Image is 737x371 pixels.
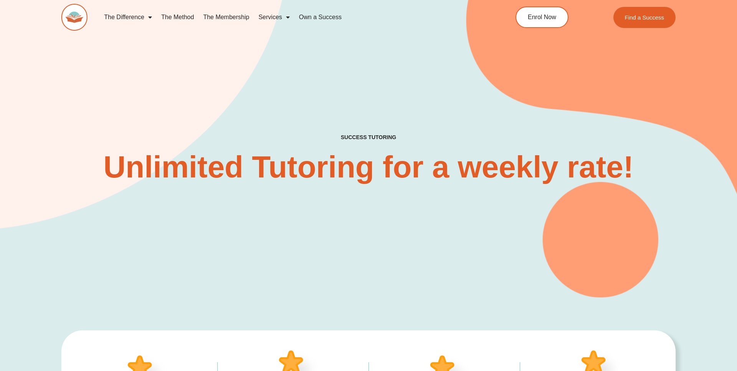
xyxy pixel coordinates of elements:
[101,152,636,182] h2: Unlimited Tutoring for a weekly rate!
[278,134,459,141] h4: SUCCESS TUTORING​
[294,8,346,26] a: Own a Success
[99,8,157,26] a: The Difference
[254,8,294,26] a: Services
[99,8,480,26] nav: Menu
[157,8,198,26] a: The Method
[625,15,664,20] span: Find a Success
[528,14,556,20] span: Enrol Now
[516,7,568,28] a: Enrol Now
[198,8,254,26] a: The Membership
[613,7,676,28] a: Find a Success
